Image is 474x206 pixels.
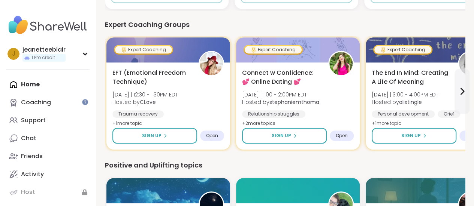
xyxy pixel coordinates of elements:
[112,128,197,144] button: Sign Up
[372,98,438,106] span: Hosted by
[6,12,90,38] img: ShareWell Nav Logo
[6,129,90,147] a: Chat
[105,19,465,30] div: Expert Coaching Groups
[401,132,421,139] span: Sign Up
[21,152,43,160] div: Friends
[242,98,319,106] span: Hosted by
[242,110,305,118] div: Relationship struggles
[82,99,88,105] iframe: Spotlight
[21,98,51,107] div: Coaching
[372,68,450,86] span: The End In Mind: Creating A Life Of Meaning
[372,128,456,144] button: Sign Up
[112,68,190,86] span: EFT (Emotional Freedom Technique)
[206,133,218,139] span: Open
[372,110,435,118] div: Personal development
[21,134,36,142] div: Chat
[6,183,90,201] a: Host
[31,55,55,61] span: 1 Pro credit
[115,46,172,53] div: Expert Coaching
[21,188,35,196] div: Host
[6,147,90,165] a: Friends
[6,93,90,111] a: Coaching
[242,68,320,86] span: Connect w Confidence: 💕 Online Dating 💕
[112,91,178,98] span: [DATE] | 12:30 - 1:30PM EDT
[21,116,46,124] div: Support
[140,98,156,106] b: CLove
[112,98,178,106] span: Hosted by
[21,170,44,178] div: Activity
[372,91,438,98] span: [DATE] | 3:00 - 4:00PM EDT
[242,91,319,98] span: [DATE] | 1:00 - 2:00PM EDT
[269,98,319,106] b: stephaniemthoma
[112,110,164,118] div: Trauma recovery
[142,132,161,139] span: Sign Up
[438,110,460,118] div: Grief
[272,132,291,139] span: Sign Up
[399,98,422,106] b: alixtingle
[6,165,90,183] a: Activity
[329,52,353,75] img: stephaniemthoma
[22,46,66,54] div: jeanetteeblair
[105,160,465,170] div: Positive and Uplifting topics
[6,111,90,129] a: Support
[336,133,348,139] span: Open
[245,46,302,53] div: Expert Coaching
[200,52,223,75] img: CLove
[374,46,431,53] div: Expert Coaching
[242,128,327,144] button: Sign Up
[12,49,15,59] span: j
